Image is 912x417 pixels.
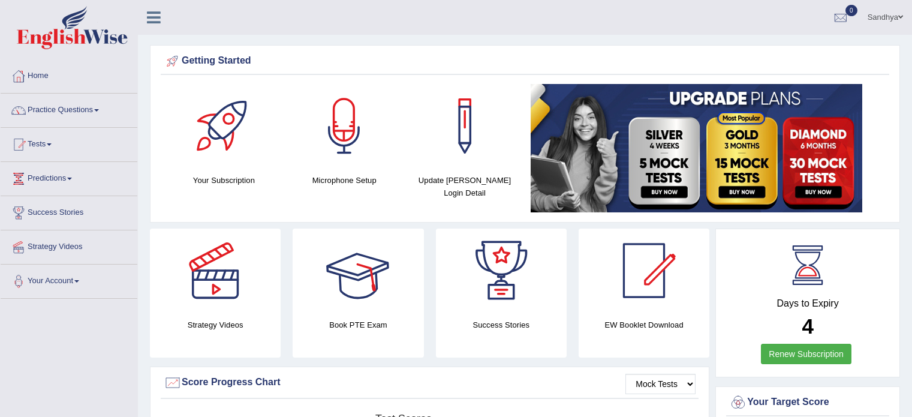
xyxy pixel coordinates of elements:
[845,5,857,16] span: 0
[579,319,709,331] h4: EW Booklet Download
[1,94,137,124] a: Practice Questions
[164,52,886,70] div: Getting Started
[761,344,851,364] a: Renew Subscription
[1,265,137,295] a: Your Account
[531,84,862,212] img: small5.jpg
[436,319,567,331] h4: Success Stories
[411,174,519,199] h4: Update [PERSON_NAME] Login Detail
[1,59,137,89] a: Home
[802,314,813,338] b: 4
[150,319,281,331] h4: Strategy Videos
[1,196,137,226] a: Success Stories
[1,230,137,260] a: Strategy Videos
[729,394,886,412] div: Your Target Score
[1,162,137,192] a: Predictions
[170,174,278,187] h4: Your Subscription
[1,128,137,158] a: Tests
[729,298,886,309] h4: Days to Expiry
[293,319,423,331] h4: Book PTE Exam
[290,174,399,187] h4: Microphone Setup
[164,374,696,392] div: Score Progress Chart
